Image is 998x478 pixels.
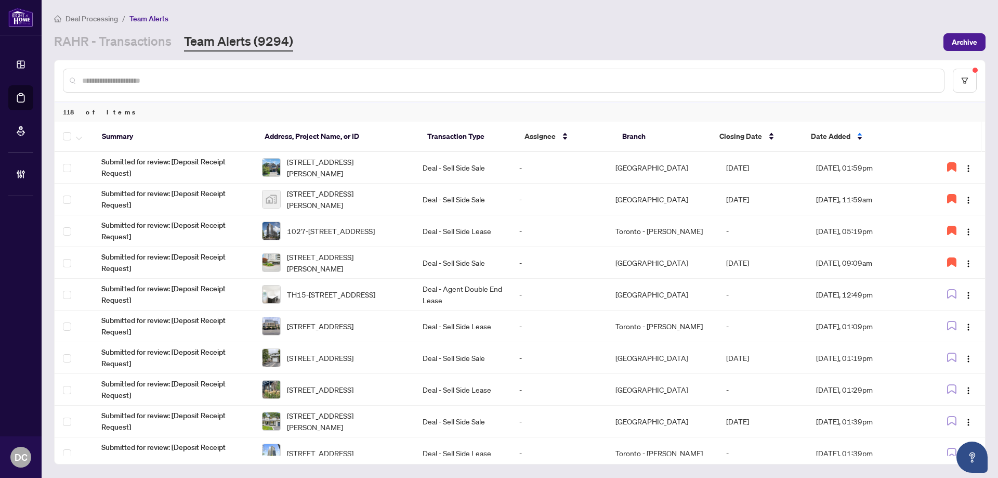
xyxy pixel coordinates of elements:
td: [DATE] [718,152,808,184]
img: thumbnail-img [262,444,280,462]
span: Submitted for review: [Deposit Receipt Request] [101,188,245,211]
span: Submitted for review: [Deposit Receipt Request] [101,442,245,464]
img: Logo [964,323,973,331]
span: [STREET_ADDRESS] [287,447,353,459]
img: Logo [964,355,973,363]
a: RAHR - Transactions [54,33,172,51]
td: [GEOGRAPHIC_DATA] [607,184,718,215]
td: [DATE], 01:39pm [808,406,924,437]
td: [GEOGRAPHIC_DATA] [607,342,718,374]
td: - [718,279,808,311]
img: Logo [964,196,973,204]
img: thumbnail-img [262,159,280,176]
td: - [718,437,808,469]
td: Toronto - [PERSON_NAME] [607,215,718,247]
th: Date Added [803,122,920,152]
button: Logo [960,223,977,239]
td: [DATE], 01:39pm [808,437,924,469]
th: Summary [94,122,256,152]
span: Deal Processing [65,14,118,23]
td: [GEOGRAPHIC_DATA] [607,374,718,406]
img: thumbnail-img [262,317,280,335]
span: [STREET_ADDRESS][PERSON_NAME] [287,251,406,274]
span: Archive [952,34,977,50]
td: [DATE], 12:49pm [808,279,924,311]
td: [DATE], 01:59pm [808,152,924,184]
span: Submitted for review: [Deposit Receipt Request] [101,156,245,179]
button: Logo [960,413,977,430]
span: [STREET_ADDRESS][PERSON_NAME] [287,156,406,179]
img: thumbnail-img [262,222,280,240]
td: - [718,311,808,342]
img: Logo [964,164,973,173]
td: Deal - Sell Side Sale [414,406,510,437]
td: Deal - Sell Side Sale [414,184,510,215]
span: Submitted for review: [Deposit Receipt Request] [101,410,245,433]
span: Submitted for review: [Deposit Receipt Request] [101,283,245,306]
div: 118 of Items [55,102,985,122]
td: Deal - Sell Side Sale [414,342,510,374]
span: Assignee [524,131,556,142]
td: [DATE], 05:19pm [808,215,924,247]
td: - [511,342,607,374]
td: [DATE] [718,342,808,374]
td: - [511,311,607,342]
td: [GEOGRAPHIC_DATA] [607,279,718,311]
img: thumbnail-img [262,349,280,367]
button: Logo [960,286,977,303]
td: Deal - Sell Side Sale [414,152,510,184]
td: - [511,247,607,279]
span: Team Alerts [129,14,168,23]
span: Date Added [811,131,850,142]
img: Logo [964,228,973,236]
span: home [54,15,61,22]
img: Logo [964,260,973,268]
button: filter [953,69,977,93]
td: [GEOGRAPHIC_DATA] [607,247,718,279]
td: Deal - Sell Side Sale [414,247,510,279]
span: DC [15,450,28,464]
th: Address, Project Name, or ID [256,122,419,152]
span: Submitted for review: [Deposit Receipt Request] [101,251,245,274]
img: logo [8,8,33,27]
td: [DATE] [718,247,808,279]
li: / [122,12,125,24]
span: filter [961,77,968,84]
img: thumbnail-img [262,412,280,430]
span: [STREET_ADDRESS] [287,320,353,332]
td: - [718,215,808,247]
span: [STREET_ADDRESS] [287,384,353,395]
span: [STREET_ADDRESS] [287,352,353,364]
img: thumbnail-img [262,190,280,208]
td: Toronto - [PERSON_NAME] [607,311,718,342]
td: Toronto - [PERSON_NAME] [607,437,718,469]
button: Open asap [956,442,988,473]
button: Archive [943,33,986,51]
td: [GEOGRAPHIC_DATA] [607,406,718,437]
button: Logo [960,191,977,208]
button: Logo [960,254,977,271]
button: Logo [960,381,977,398]
button: Logo [960,350,977,366]
span: [STREET_ADDRESS][PERSON_NAME] [287,188,406,211]
span: Submitted for review: [Deposit Receipt Request] [101,378,245,401]
img: thumbnail-img [262,254,280,272]
td: [DATE], 01:09pm [808,311,924,342]
td: - [511,406,607,437]
img: thumbnail-img [262,381,280,398]
span: Submitted for review: [Deposit Receipt Request] [101,219,245,242]
th: Closing Date [711,122,802,152]
td: Deal - Sell Side Lease [414,215,510,247]
td: [DATE], 09:09am [808,247,924,279]
td: Deal - Sell Side Lease [414,311,510,342]
td: - [511,152,607,184]
span: TH15-[STREET_ADDRESS] [287,289,375,300]
button: Logo [960,159,977,176]
td: [GEOGRAPHIC_DATA] [607,152,718,184]
td: [DATE], 01:29pm [808,374,924,406]
td: Deal - Sell Side Lease [414,374,510,406]
td: - [511,374,607,406]
span: [STREET_ADDRESS][PERSON_NAME] [287,410,406,433]
span: Submitted for review: [Deposit Receipt Request] [101,315,245,338]
td: Deal - Sell Side Lease [414,437,510,469]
